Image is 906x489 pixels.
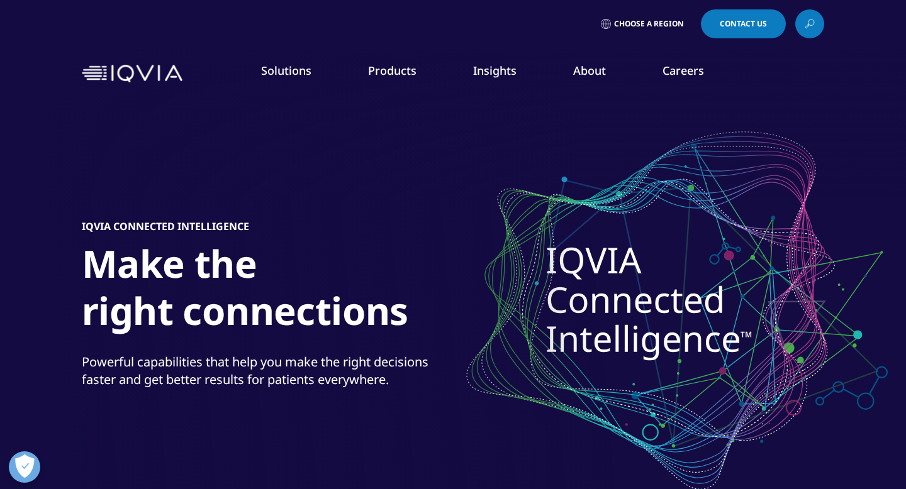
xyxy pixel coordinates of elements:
[701,9,786,38] a: Contact Us
[261,63,311,78] a: Solutions
[187,44,824,103] nav: Primary
[614,19,684,29] span: Choose a Region
[663,63,704,78] a: Careers
[82,240,554,342] h1: Make the right connections
[82,353,450,396] p: Powerful capabilities that help you make the right decisions faster and get better results for pa...
[82,65,182,83] img: IQVIA Healthcare Information Technology and Pharma Clinical Research Company
[720,20,767,28] span: Contact Us
[9,451,40,483] button: Abrir preferencias
[573,63,606,78] a: About
[368,63,417,78] a: Products
[473,63,517,78] a: Insights
[82,220,249,233] h5: IQVIA Connected Intelligence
